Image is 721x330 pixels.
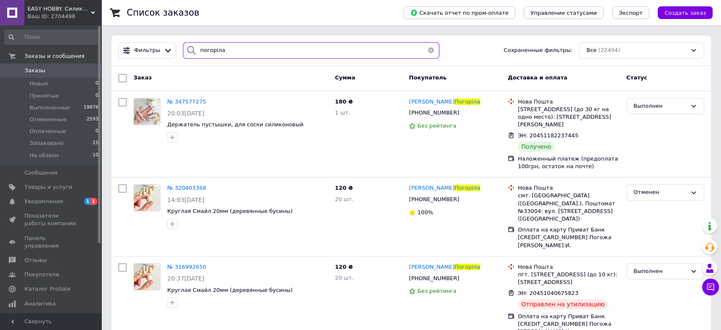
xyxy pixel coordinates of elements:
div: Выполнен [634,102,687,111]
div: [STREET_ADDRESS] (до 30 кг на одно место): [STREET_ADDRESS][PERSON_NAME] [518,106,620,129]
button: Очистить [422,42,439,59]
span: Оплаченные [30,128,66,135]
span: Запаковано [30,139,64,147]
span: 20:03[DATE] [167,110,204,117]
img: Фото товару [134,185,160,211]
a: Держатель пустышки, для соски силиконовый [167,121,303,128]
span: 10 [93,152,98,159]
div: Наложенный платеж (предоплата 100грн, остаток на почте) [518,155,620,170]
a: № 316992650 [167,264,206,270]
span: Статус [626,74,648,81]
span: Отмененные [30,116,66,123]
span: Фильтры [134,46,161,55]
span: [PHONE_NUMBER] [409,196,459,202]
span: 20:37[DATE] [167,275,204,282]
div: Отменен [634,188,687,197]
span: Создать заказ [664,10,706,16]
span: Заказы и сообщения [24,52,84,60]
span: [PHONE_NUMBER] [409,109,459,116]
span: 0 [95,92,98,100]
div: Получено [518,142,555,152]
span: Уведомления [24,198,63,205]
span: Панель управления [24,235,78,250]
a: [PERSON_NAME]Погоріла [409,263,480,271]
span: [PHONE_NUMBER] [409,275,459,281]
span: Все [586,46,596,55]
span: 180 ₴ [335,98,353,105]
div: Выполнен [634,267,687,276]
span: Экспорт [619,10,642,16]
span: 120 ₴ [335,185,353,191]
span: [PERSON_NAME] [409,264,454,270]
img: Фото товару [134,264,160,290]
span: Показатели работы компании [24,212,78,227]
input: Поиск [4,30,99,45]
a: Фото товару [133,98,161,125]
a: Круглая Смайл 20мм (деревянные бусины) [167,287,293,293]
span: 0 [95,80,98,87]
span: Каталог ProSale [24,285,70,293]
a: № 347577275 [167,98,206,105]
span: Без рейтинга [417,288,456,294]
span: EASY HOBBY. Силиконовые бусины и фурнитура [27,5,91,13]
span: Сохраненные фильтры: [503,46,572,55]
div: пгт. [STREET_ADDRESS] (до 10 кг): [STREET_ADDRESS] [518,271,620,286]
input: Поиск по номеру заказа, ФИО покупателя, номеру телефона, Email, номеру накладной [183,42,440,59]
a: № 320403368 [167,185,206,191]
span: Новые [30,80,48,87]
a: [PERSON_NAME]Погоріла [409,184,480,192]
span: 14:03[DATE] [167,196,204,203]
span: Выполненные [30,104,70,112]
span: Погоріла [454,185,480,191]
button: Чат с покупателем [702,278,719,295]
div: Отправлен на утилизацию [518,299,608,309]
span: 0 [95,128,98,135]
span: 1 [90,198,97,205]
button: Экспорт [612,6,649,19]
a: Круглая Смайл 20мм (деревянные бусины) [167,208,293,214]
button: Скачать отчет по пром-оплате [403,6,515,19]
span: 19876 [84,104,98,112]
span: Погоріла [454,98,480,105]
span: Отзывы [24,256,47,264]
span: Скачать отчет по пром-оплате [410,9,509,16]
span: 100% [417,209,433,215]
span: Без рейтинга [417,123,456,129]
span: Покупатель [409,74,446,81]
span: [PERSON_NAME] [409,98,454,105]
span: 1 [84,198,91,205]
span: Сообщения [24,169,57,177]
span: Принятые [30,92,59,100]
a: Фото товару [133,184,161,211]
span: На обзвон [30,152,59,159]
span: 120 ₴ [335,264,353,270]
span: Покупатели [24,271,59,278]
div: Нова Пошта [518,98,620,106]
span: 15 [93,139,98,147]
span: 20 шт. [335,196,354,202]
span: 20 шт. [335,275,354,281]
a: [PERSON_NAME]Погоріла [409,98,480,106]
button: Управление статусами [524,6,604,19]
div: Нова Пошта [518,263,620,271]
a: Фото товару [133,263,161,290]
span: Управление статусами [531,10,597,16]
span: Погоріла [454,264,480,270]
h1: Список заказов [127,8,199,18]
span: 2593 [87,116,98,123]
img: Фото товару [134,98,160,125]
div: Оплата на карту Приват Банк [CREDIT_CARD_NUMBER] Погожа [PERSON_NAME].И. [518,226,620,249]
a: Создать заказ [649,9,713,16]
span: ЭН: 20451040675823 [518,290,578,296]
span: Доставка и оплата [508,74,567,81]
button: Создать заказ [658,6,713,19]
span: (22494) [598,47,620,53]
